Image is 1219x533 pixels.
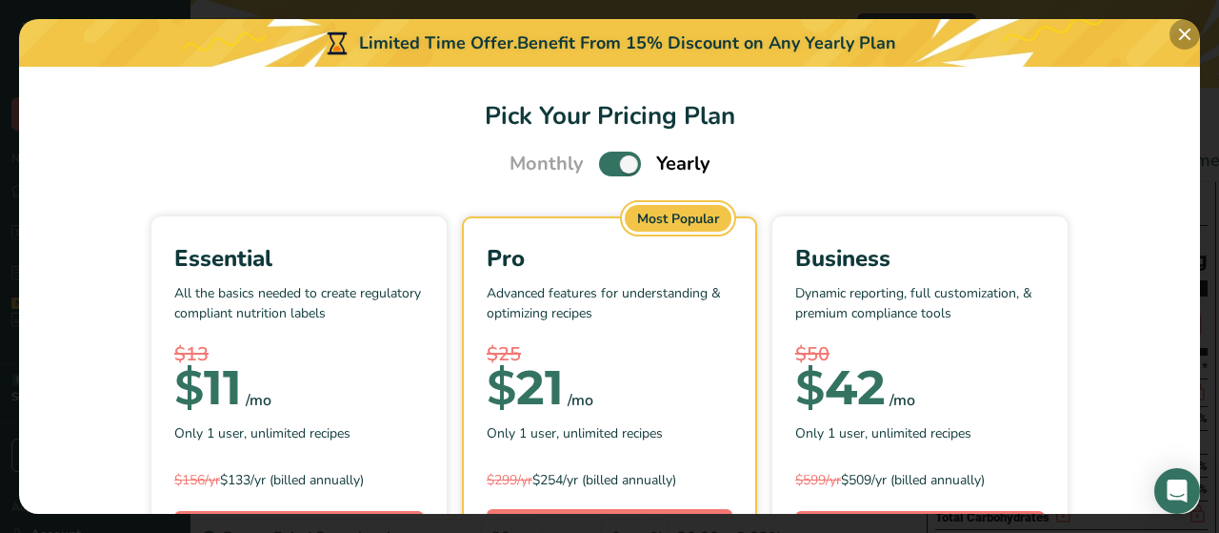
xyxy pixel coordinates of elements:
[487,471,532,489] span: $299/yr
[174,283,424,340] p: All the basics needed to create regulatory compliant nutrition labels
[487,340,732,369] div: $25
[174,340,424,369] div: $13
[487,423,663,443] span: Only 1 user, unlimited recipes
[568,389,593,412] div: /mo
[42,97,1177,134] h1: Pick Your Pricing Plan
[174,471,220,489] span: $156/yr
[1154,468,1200,514] div: Open Intercom Messenger
[517,31,896,56] div: Benefit From 15% Discount on Any Yearly Plan
[795,340,1045,369] div: $50
[656,150,710,178] span: Yearly
[795,471,841,489] span: $599/yr
[487,369,564,407] div: 21
[795,359,825,417] span: $
[174,241,424,276] div: Essential
[487,470,732,490] div: $254/yr (billed annually)
[174,423,350,443] span: Only 1 user, unlimited recipes
[795,470,1045,490] div: $509/yr (billed annually)
[246,389,271,412] div: /mo
[625,205,731,232] div: Most Popular
[487,359,516,417] span: $
[174,359,204,417] span: $
[510,150,584,178] span: Monthly
[795,369,886,407] div: 42
[795,283,1045,340] p: Dynamic reporting, full customization, & premium compliance tools
[174,369,242,407] div: 11
[487,241,732,276] div: Pro
[19,19,1200,67] div: Limited Time Offer.
[174,470,424,490] div: $133/yr (billed annually)
[795,241,1045,276] div: Business
[889,389,915,412] div: /mo
[795,423,971,443] span: Only 1 user, unlimited recipes
[487,283,732,340] p: Advanced features for understanding & optimizing recipes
